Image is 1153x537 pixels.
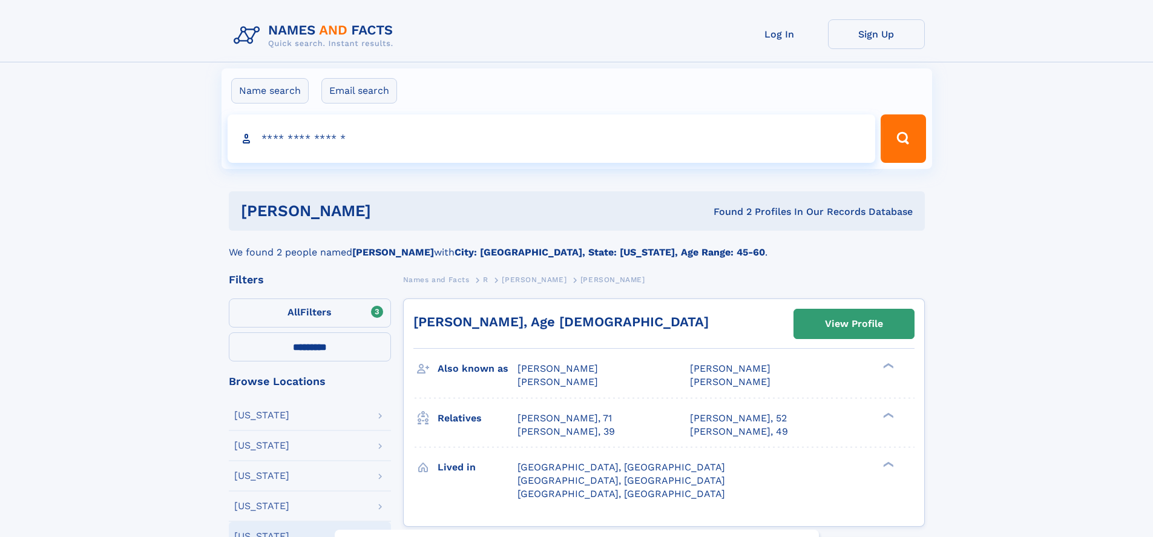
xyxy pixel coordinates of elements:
div: Found 2 Profiles In Our Records Database [542,205,913,219]
a: Sign Up [828,19,925,49]
div: [US_STATE] [234,441,289,450]
label: Email search [321,78,397,104]
input: search input [228,114,876,163]
a: Names and Facts [403,272,470,287]
span: [GEOGRAPHIC_DATA], [GEOGRAPHIC_DATA] [517,475,725,486]
span: [PERSON_NAME] [517,376,598,387]
a: [PERSON_NAME], 39 [517,425,615,438]
div: Filters [229,274,391,285]
a: View Profile [794,309,914,338]
div: ❯ [880,362,895,370]
div: [US_STATE] [234,410,289,420]
a: [PERSON_NAME], 49 [690,425,788,438]
h3: Relatives [438,408,517,429]
a: R [483,272,488,287]
div: [US_STATE] [234,471,289,481]
h3: Also known as [438,358,517,379]
span: [PERSON_NAME] [690,363,770,374]
div: Browse Locations [229,376,391,387]
span: [GEOGRAPHIC_DATA], [GEOGRAPHIC_DATA] [517,461,725,473]
h1: [PERSON_NAME] [241,203,542,219]
span: [PERSON_NAME] [502,275,567,284]
button: Search Button [881,114,925,163]
span: [GEOGRAPHIC_DATA], [GEOGRAPHIC_DATA] [517,488,725,499]
span: All [287,306,300,318]
b: City: [GEOGRAPHIC_DATA], State: [US_STATE], Age Range: 45-60 [455,246,765,258]
h3: Lived in [438,457,517,478]
b: [PERSON_NAME] [352,246,434,258]
img: Logo Names and Facts [229,19,403,52]
div: We found 2 people named with . [229,231,925,260]
span: [PERSON_NAME] [580,275,645,284]
div: [US_STATE] [234,501,289,511]
a: [PERSON_NAME], Age [DEMOGRAPHIC_DATA] [413,314,709,329]
a: [PERSON_NAME], 52 [690,412,787,425]
label: Name search [231,78,309,104]
a: Log In [731,19,828,49]
a: [PERSON_NAME], 71 [517,412,612,425]
span: [PERSON_NAME] [517,363,598,374]
div: ❯ [880,411,895,419]
label: Filters [229,298,391,328]
div: ❯ [880,460,895,468]
span: R [483,275,488,284]
a: [PERSON_NAME] [502,272,567,287]
div: View Profile [825,310,883,338]
span: [PERSON_NAME] [690,376,770,387]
